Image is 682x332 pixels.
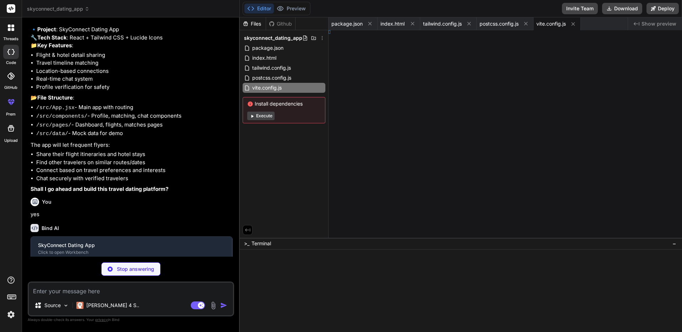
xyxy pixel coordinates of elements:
[42,225,59,232] h6: Bind AI
[36,51,233,59] li: Flight & hotel detail sharing
[36,122,71,128] code: /src/pages/
[274,4,309,14] button: Preview
[672,240,676,247] span: −
[266,20,295,27] div: Github
[38,250,225,255] div: Click to open Workbench
[244,240,249,247] span: >_
[28,316,234,323] p: Always double-check its answers. Your in Bind
[602,3,642,14] button: Download
[251,84,282,92] span: vite.config.js
[244,4,274,14] button: Editor
[38,242,225,249] div: SkyConnect Dating App
[37,26,56,33] strong: Project
[36,129,233,138] li: - Mock data for demo
[36,166,233,175] li: Connect based on travel preferences and interests
[642,20,676,27] span: Show preview
[4,85,17,91] label: GitHub
[240,20,266,27] div: Files
[31,26,233,50] p: 🔹 : SkyConnect Dating App 🔧 : React + Tailwind CSS + Lucide Icons 📁 :
[536,20,566,27] span: vite.config.js
[36,175,233,183] li: Chat securely with verified travelers
[36,150,233,159] li: Share their flight itineraries and hotel stays
[251,54,277,62] span: index.html
[247,100,321,107] span: Install dependencies
[31,94,233,102] p: 📂 :
[37,34,67,41] strong: Tech Stack
[36,121,233,130] li: - Dashboard, flights, matches pages
[220,302,227,309] img: icon
[36,112,233,121] li: - Profile, matching, chat components
[63,302,69,309] img: Pick Models
[36,113,87,119] code: /src/components/
[37,42,72,49] strong: Key Features
[251,64,292,72] span: tailwind.config.js
[380,20,405,27] span: index.html
[251,44,284,52] span: package.json
[4,138,18,144] label: Upload
[3,36,18,42] label: threads
[251,74,292,82] span: postcss.config.js
[209,301,217,310] img: attachment
[31,141,233,149] p: The app will let frequent flyers:
[36,67,233,75] li: Location-based connections
[6,60,16,66] label: code
[36,103,233,112] li: - Main app with routing
[95,317,108,322] span: privacy
[36,75,233,83] li: Real-time chat system
[36,105,75,111] code: /src/App.jsx
[27,5,90,12] span: skyconnect_dating_app
[44,302,61,309] p: Source
[31,237,232,260] button: SkyConnect Dating AppClick to open Workbench
[42,198,52,205] h6: You
[86,302,139,309] p: [PERSON_NAME] 4 S..
[251,240,271,247] span: Terminal
[244,34,302,42] span: skyconnect_dating_app
[76,302,83,309] img: Claude 4 Sonnet
[646,3,679,14] button: Deploy
[6,111,16,117] label: prem
[331,20,363,27] span: package.json
[31,186,168,192] strong: Shall I go ahead and build this travel dating platform?
[31,210,233,219] p: yes
[480,20,519,27] span: postcss.config.js
[247,112,275,120] button: Execute
[36,131,68,137] code: /src/data/
[117,266,154,273] p: Stop answering
[36,159,233,167] li: Find other travelers on similar routes/dates
[36,59,233,67] li: Travel timeline matching
[36,83,233,91] li: Profile verification for safety
[5,309,17,321] img: settings
[671,238,678,249] button: −
[562,3,598,14] button: Invite Team
[423,20,462,27] span: tailwind.config.js
[37,94,73,101] strong: File Structure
